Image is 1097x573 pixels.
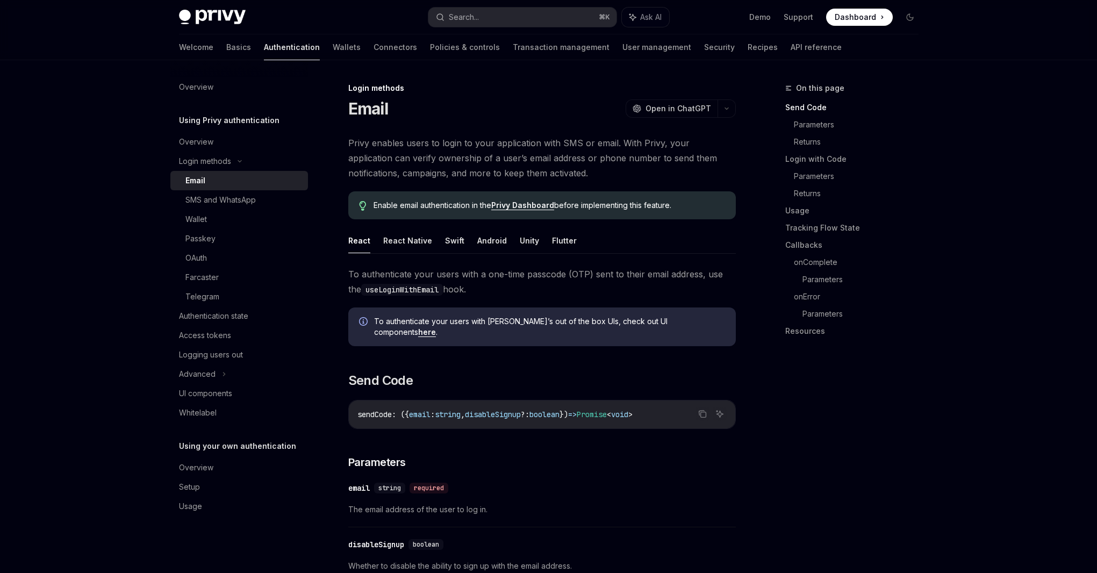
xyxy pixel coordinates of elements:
button: Ask AI [713,407,727,421]
a: Setup [170,477,308,497]
div: Email [185,174,205,187]
a: Wallets [333,34,361,60]
div: Authentication state [179,310,248,323]
span: ?: [521,410,529,419]
span: Send Code [348,372,413,389]
a: Privy Dashboard [491,200,554,210]
div: Login methods [348,83,736,94]
div: Overview [179,461,213,474]
a: Overview [170,132,308,152]
a: Overview [170,458,308,477]
a: Passkey [170,229,308,248]
a: Parameters [794,116,927,133]
span: disableSignup [465,410,521,419]
span: Ask AI [640,12,662,23]
div: required [410,483,448,493]
img: dark logo [179,10,246,25]
span: : ({ [392,410,409,419]
div: Search... [449,11,479,24]
a: Telegram [170,287,308,306]
span: Whether to disable the ability to sign up with the email address. [348,560,736,572]
div: Overview [179,135,213,148]
div: disableSignup [348,539,404,550]
a: Access tokens [170,326,308,345]
a: Basics [226,34,251,60]
div: email [348,483,370,493]
span: Dashboard [835,12,876,23]
a: Usage [785,202,927,219]
a: onComplete [794,254,927,271]
a: SMS and WhatsApp [170,190,308,210]
span: To authenticate your users with [PERSON_NAME]’s out of the box UIs, check out UI components . [374,316,725,338]
span: Open in ChatGPT [646,103,711,114]
a: OAuth [170,248,308,268]
a: Farcaster [170,268,308,287]
span: string [435,410,461,419]
button: Flutter [552,228,577,253]
span: sendCode [357,410,392,419]
button: Unity [520,228,539,253]
button: React [348,228,370,253]
button: Swift [445,228,464,253]
span: The email address of the user to log in. [348,503,736,516]
svg: Info [359,317,370,328]
div: Login methods [179,155,231,168]
span: Parameters [348,455,406,470]
button: Search...⌘K [428,8,616,27]
a: Parameters [802,305,927,323]
div: Logging users out [179,348,243,361]
a: Email [170,171,308,190]
a: here [418,327,436,337]
a: Transaction management [513,34,610,60]
span: < [607,410,611,419]
a: UI components [170,384,308,403]
a: Usage [170,497,308,516]
div: Whitelabel [179,406,217,419]
a: Demo [749,12,771,23]
button: Open in ChatGPT [626,99,718,118]
span: boolean [413,540,439,549]
div: Access tokens [179,329,231,342]
div: Advanced [179,368,216,381]
a: onError [794,288,927,305]
a: API reference [791,34,842,60]
span: void [611,410,628,419]
span: ⌘ K [599,13,610,22]
a: Returns [794,133,927,151]
button: Toggle dark mode [901,9,919,26]
span: : [431,410,435,419]
a: Resources [785,323,927,340]
span: Privy enables users to login to your application with SMS or email. With Privy, your application ... [348,135,736,181]
div: Wallet [185,213,207,226]
a: Overview [170,77,308,97]
span: On this page [796,82,844,95]
h5: Using Privy authentication [179,114,279,127]
div: UI components [179,387,232,400]
span: }) [560,410,568,419]
a: Whitelabel [170,403,308,422]
span: Enable email authentication in the before implementing this feature. [374,200,725,211]
span: To authenticate your users with a one-time passcode (OTP) sent to their email address, use the hook. [348,267,736,297]
div: Telegram [185,290,219,303]
a: Login with Code [785,151,927,168]
span: email [409,410,431,419]
h1: Email [348,99,388,118]
button: Copy the contents from the code block [696,407,709,421]
a: Authentication [264,34,320,60]
div: Usage [179,500,202,513]
div: SMS and WhatsApp [185,194,256,206]
a: Wallet [170,210,308,229]
div: Overview [179,81,213,94]
a: Recipes [748,34,778,60]
span: Promise [577,410,607,419]
div: Farcaster [185,271,219,284]
a: Parameters [794,168,927,185]
span: boolean [529,410,560,419]
a: Policies & controls [430,34,500,60]
svg: Tip [359,201,367,211]
div: OAuth [185,252,207,264]
span: string [378,484,401,492]
a: Send Code [785,99,927,116]
div: Setup [179,481,200,493]
a: User management [622,34,691,60]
